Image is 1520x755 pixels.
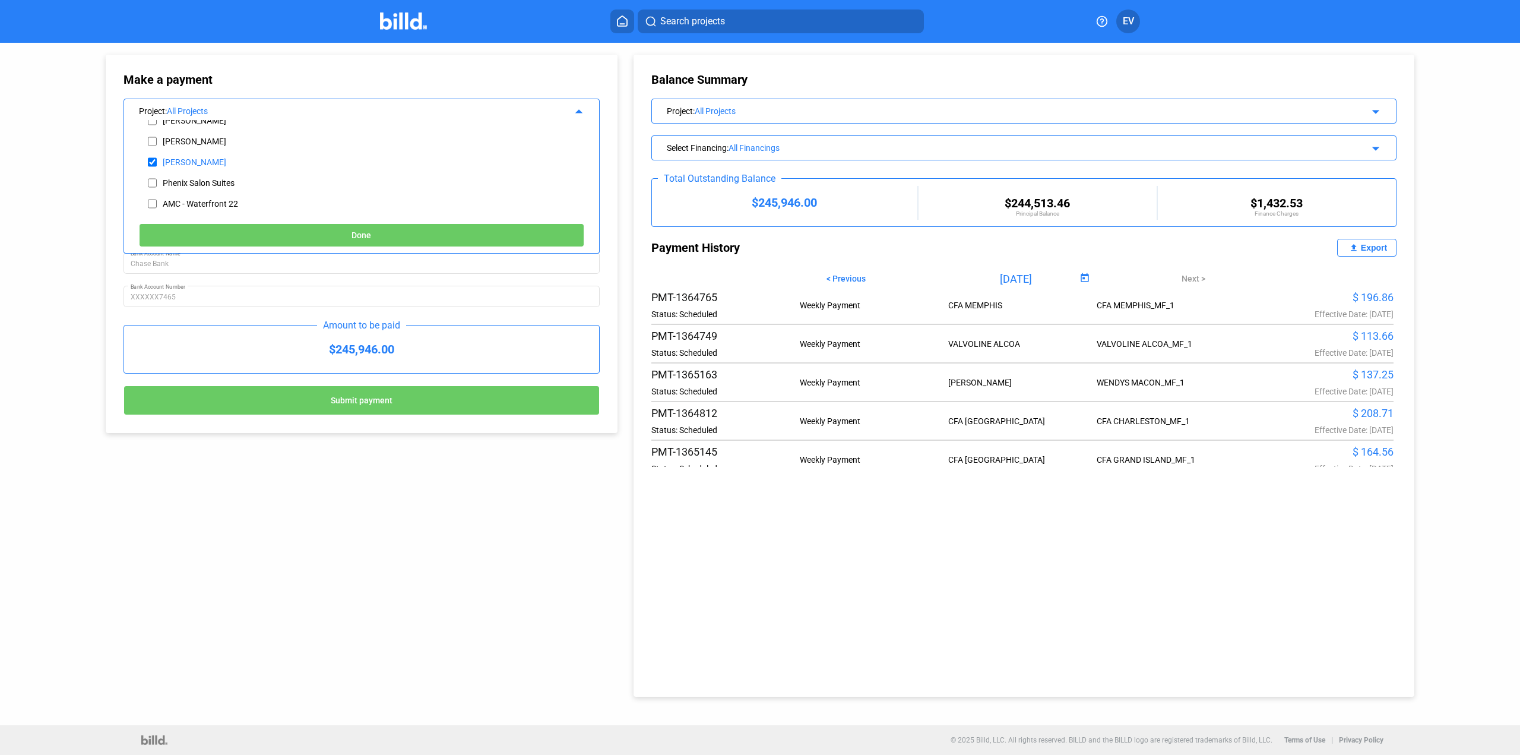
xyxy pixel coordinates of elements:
[123,72,409,87] div: Make a payment
[124,326,599,373] div: $245,946.00
[652,195,917,210] div: $245,946.00
[163,157,226,167] div: [PERSON_NAME]
[948,378,1097,387] div: [PERSON_NAME]
[729,143,1310,153] div: All Financings
[651,72,1396,87] div: Balance Summary
[651,446,800,458] div: PMT-1365145
[1116,10,1140,33] button: EV
[1347,241,1361,255] mat-icon: file_upload
[1245,407,1394,419] div: $ 208.71
[1097,339,1245,349] div: VALVOLINE ALCOA_MF_1
[800,378,948,387] div: Weekly Payment
[139,104,540,116] div: Project
[651,330,800,342] div: PMT-1364749
[638,10,924,33] button: Search projects
[1158,210,1396,217] div: Finance Charges
[695,106,1310,116] div: All Projects
[727,143,729,153] span: :
[1361,243,1387,252] div: Export
[1245,387,1394,396] div: Effective Date: [DATE]
[1245,330,1394,342] div: $ 113.66
[1245,309,1394,319] div: Effective Date: [DATE]
[1245,464,1394,473] div: Effective Date: [DATE]
[651,348,800,358] div: Status: Scheduled
[651,239,1024,257] div: Payment History
[651,309,800,319] div: Status: Scheduled
[1076,271,1092,287] button: Open calendar
[651,464,800,473] div: Status: Scheduled
[141,735,167,745] img: logo
[818,268,875,289] button: < Previous
[1367,140,1381,154] mat-icon: arrow_drop_down
[948,339,1097,349] div: VALVOLINE ALCOA
[948,416,1097,426] div: CFA [GEOGRAPHIC_DATA]
[651,425,800,435] div: Status: Scheduled
[651,407,800,419] div: PMT-1364812
[1245,425,1394,435] div: Effective Date: [DATE]
[800,301,948,310] div: Weekly Payment
[163,178,235,188] div: Phenix Salon Suites
[163,137,226,146] div: [PERSON_NAME]
[800,455,948,465] div: Weekly Payment
[1158,196,1396,210] div: $1,432.53
[1173,268,1214,289] button: Next >
[1245,446,1394,458] div: $ 164.56
[693,106,695,116] span: :
[167,106,540,116] div: All Projects
[651,387,800,396] div: Status: Scheduled
[317,320,406,331] div: Amount to be paid
[123,386,600,415] button: Submit payment
[800,416,948,426] div: Weekly Payment
[667,104,1310,116] div: Project
[919,210,1157,217] div: Principal Balance
[1367,103,1381,117] mat-icon: arrow_drop_down
[651,368,800,381] div: PMT-1365163
[826,274,866,283] span: < Previous
[1097,455,1245,465] div: CFA GRAND ISLAND_MF_1
[658,173,781,184] div: Total Outstanding Balance
[163,116,226,125] div: [PERSON_NAME]
[165,106,167,116] span: :
[380,12,427,30] img: Billd Company Logo
[1097,416,1245,426] div: CFA CHARLESTON_MF_1
[351,231,371,241] span: Done
[948,301,1097,310] div: CFA MEMPHIS
[163,199,238,209] div: AMC - Waterfront 22
[1245,291,1394,304] div: $ 196.86
[1337,239,1396,257] button: Export
[331,396,392,406] span: Submit payment
[139,223,584,247] button: Done
[660,14,725,29] span: Search projects
[570,103,584,117] mat-icon: arrow_drop_up
[1339,736,1383,744] b: Privacy Policy
[919,196,1157,210] div: $244,513.46
[1245,368,1394,381] div: $ 137.25
[1097,378,1245,387] div: WENDYS MACON_MF_1
[951,736,1272,744] p: © 2025 Billd, LLC. All rights reserved. BILLD and the BILLD logo are registered trademarks of Bil...
[651,291,800,304] div: PMT-1364765
[1097,301,1245,310] div: CFA MEMPHIS_MF_1
[948,455,1097,465] div: CFA [GEOGRAPHIC_DATA]
[1284,736,1325,744] b: Terms of Use
[1123,14,1134,29] span: EV
[667,141,1310,153] div: Select Financing
[1245,348,1394,358] div: Effective Date: [DATE]
[1331,736,1333,744] p: |
[800,339,948,349] div: Weekly Payment
[1182,274,1205,283] span: Next >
